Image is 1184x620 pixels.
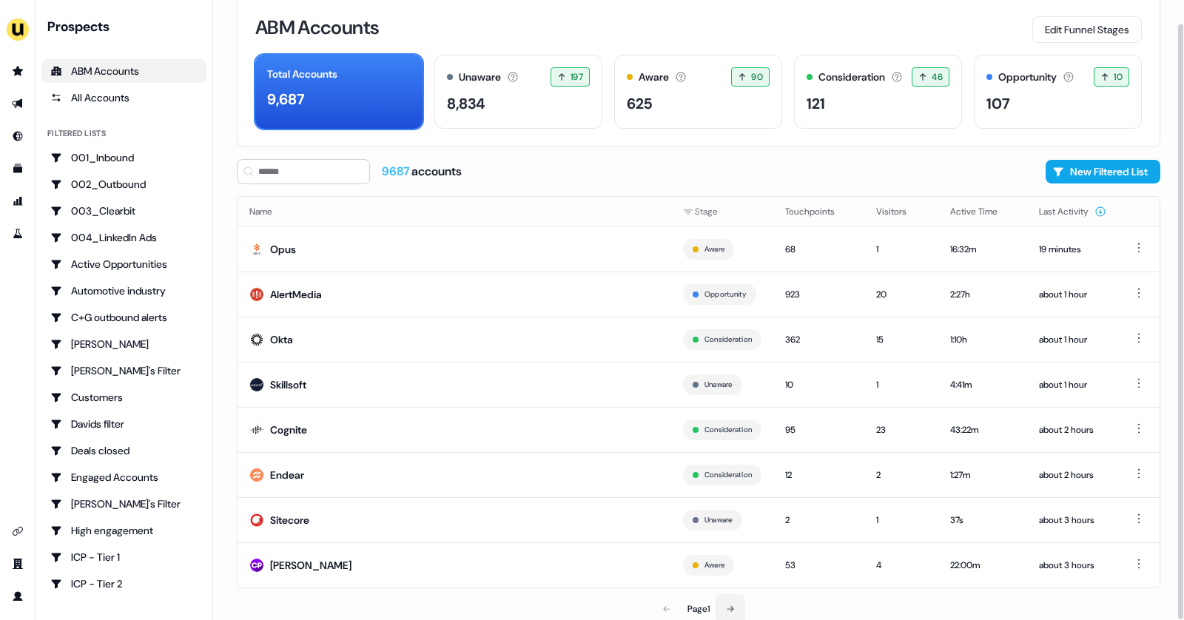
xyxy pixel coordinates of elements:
[704,333,752,346] button: Consideration
[50,390,198,405] div: Customers
[47,127,106,140] div: Filtered lists
[639,70,669,85] div: Aware
[270,332,293,347] div: Okta
[270,377,306,392] div: Skillsoft
[50,230,198,245] div: 004_LinkedIn Ads
[6,92,30,115] a: Go to outbound experience
[1039,287,1106,302] div: about 1 hour
[255,18,379,37] h3: ABM Accounts
[270,513,309,528] div: Sitecore
[1032,16,1142,43] button: Edit Funnel Stages
[50,310,198,325] div: C+G outbound alerts
[41,306,206,329] a: Go to C+G outbound alerts
[41,199,206,223] a: Go to 003_Clearbit
[41,359,206,383] a: Go to Charlotte's Filter
[876,377,926,392] div: 1
[1046,160,1160,183] button: New Filtered List
[876,513,926,528] div: 1
[687,602,710,616] div: Page 1
[50,417,198,431] div: Davids filter
[704,423,752,437] button: Consideration
[876,242,926,257] div: 1
[270,558,351,573] div: [PERSON_NAME]
[41,412,206,436] a: Go to Davids filter
[950,513,1015,528] div: 37s
[704,559,724,572] button: Aware
[270,287,322,302] div: AlertMedia
[50,64,198,78] div: ABM Accounts
[785,422,852,437] div: 95
[41,252,206,276] a: Go to Active Opportunities
[50,150,198,165] div: 001_Inbound
[267,67,337,82] div: Total Accounts
[41,332,206,356] a: Go to Charlotte Stone
[6,157,30,181] a: Go to templates
[950,377,1015,392] div: 4:41m
[6,584,30,608] a: Go to profile
[267,88,305,110] div: 9,687
[1039,242,1106,257] div: 19 minutes
[50,496,198,511] div: [PERSON_NAME]'s Filter
[6,189,30,213] a: Go to attribution
[270,242,296,257] div: Opus
[950,198,1015,225] button: Active Time
[950,242,1015,257] div: 16:32m
[41,226,206,249] a: Go to 004_LinkedIn Ads
[50,337,198,351] div: [PERSON_NAME]
[6,59,30,83] a: Go to prospects
[704,243,724,256] button: Aware
[876,558,926,573] div: 4
[818,70,885,85] div: Consideration
[238,197,671,226] th: Name
[1039,198,1106,225] button: Last Activity
[41,172,206,196] a: Go to 002_Outbound
[627,92,652,115] div: 625
[6,519,30,543] a: Go to integrations
[50,576,198,591] div: ICP - Tier 2
[751,70,763,84] span: 90
[876,332,926,347] div: 15
[41,519,206,542] a: Go to High engagement
[382,164,411,179] span: 9687
[704,513,733,527] button: Unaware
[986,92,1010,115] div: 107
[50,523,198,538] div: High engagement
[50,90,198,105] div: All Accounts
[1039,513,1106,528] div: about 3 hours
[785,198,852,225] button: Touchpoints
[50,257,198,272] div: Active Opportunities
[41,86,206,109] a: All accounts
[998,70,1057,85] div: Opportunity
[1039,422,1106,437] div: about 2 hours
[704,378,733,391] button: Unaware
[50,283,198,298] div: Automotive industry
[1039,468,1106,482] div: about 2 hours
[50,203,198,218] div: 003_Clearbit
[704,288,747,301] button: Opportunity
[571,70,583,84] span: 197
[785,332,852,347] div: 362
[41,385,206,409] a: Go to Customers
[270,422,307,437] div: Cognite
[785,513,852,528] div: 2
[6,124,30,148] a: Go to Inbound
[50,363,198,378] div: [PERSON_NAME]'s Filter
[785,377,852,392] div: 10
[876,422,926,437] div: 23
[447,92,485,115] div: 8,834
[785,468,852,482] div: 12
[785,242,852,257] div: 68
[382,164,462,180] div: accounts
[6,222,30,246] a: Go to experiments
[950,422,1015,437] div: 43:22m
[41,279,206,303] a: Go to Automotive industry
[876,287,926,302] div: 20
[1039,558,1106,573] div: about 3 hours
[1039,332,1106,347] div: about 1 hour
[1039,377,1106,392] div: about 1 hour
[459,70,501,85] div: Unaware
[683,204,761,219] div: Stage
[950,332,1015,347] div: 1:10h
[41,146,206,169] a: Go to 001_Inbound
[950,287,1015,302] div: 2:27h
